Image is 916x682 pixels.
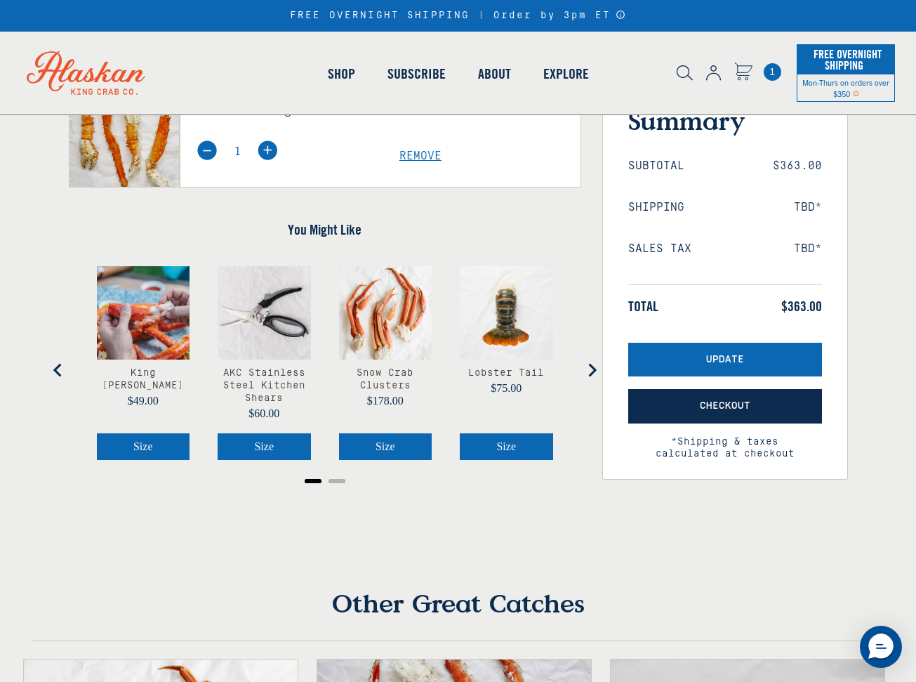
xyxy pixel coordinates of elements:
[628,201,684,214] span: Shipping
[460,266,553,360] img: Lobster Tail
[527,34,605,114] a: Explore
[677,65,693,81] img: search
[325,252,446,474] div: product
[133,440,153,452] span: Size
[339,266,432,360] img: Snow Crab Clusters
[218,433,311,460] button: Select AKC Stainless Steel Kitchen Shears size
[69,221,581,238] h4: You Might Like
[578,356,606,384] button: Next slide
[399,150,580,163] a: Remove
[764,63,781,81] a: Cart
[204,252,325,474] div: product
[860,626,902,668] div: Messenger Dummy Widget
[810,44,882,76] span: Free Overnight Shipping
[339,433,432,460] button: Select Snow Crab Clusters size
[706,65,721,81] img: account
[312,34,371,114] a: Shop
[446,252,567,474] div: product
[628,159,684,173] span: Subtotal
[218,266,311,360] img: AKC Stainless Steel Kitchen Shears
[7,32,165,114] img: Alaskan King Crab Co. logo
[69,474,581,485] ul: Select a slide to show
[853,88,859,98] span: Shipping Notice Icon
[83,252,204,474] div: product
[44,356,72,384] button: Go to last slide
[496,440,516,452] span: Size
[376,440,395,452] span: Size
[248,407,279,419] span: $60.00
[781,298,822,315] span: $363.00
[197,140,217,160] img: minus
[97,266,190,360] img: King Crab Knuckles
[616,10,626,20] a: Announcement Bar Modal
[802,77,889,98] span: Mon-Thurs on orders over $350
[706,354,744,366] span: Update
[734,63,752,83] a: Cart
[628,242,691,256] span: Sales Tax
[254,440,274,452] span: Size
[128,395,159,407] span: $49.00
[628,389,822,424] button: Checkout
[628,424,822,460] span: *Shipping & taxes calculated at checkout
[700,400,750,412] span: Checkout
[305,479,321,483] button: Go to page 1
[628,298,658,315] span: Total
[367,395,404,407] span: $178.00
[491,382,522,394] span: $75.00
[371,34,462,114] a: Subscribe
[69,252,581,488] div: You Might Like
[97,433,190,460] button: Select King Crab Knuckles size
[31,588,886,641] h4: Other Great Catches
[462,34,527,114] a: About
[628,343,822,377] button: Update
[69,56,180,187] img: Red King Crab Legs - 3 lbs (1.5-2 Servings)
[764,63,781,81] span: 1
[773,159,822,173] span: $363.00
[290,10,626,22] div: FREE OVERNIGHT SHIPPING | Order by 3pm ET
[328,479,345,483] button: Go to page 2
[628,75,822,136] h3: Order Summary
[258,140,277,160] img: plus
[460,433,553,460] button: Select Lobster Tail size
